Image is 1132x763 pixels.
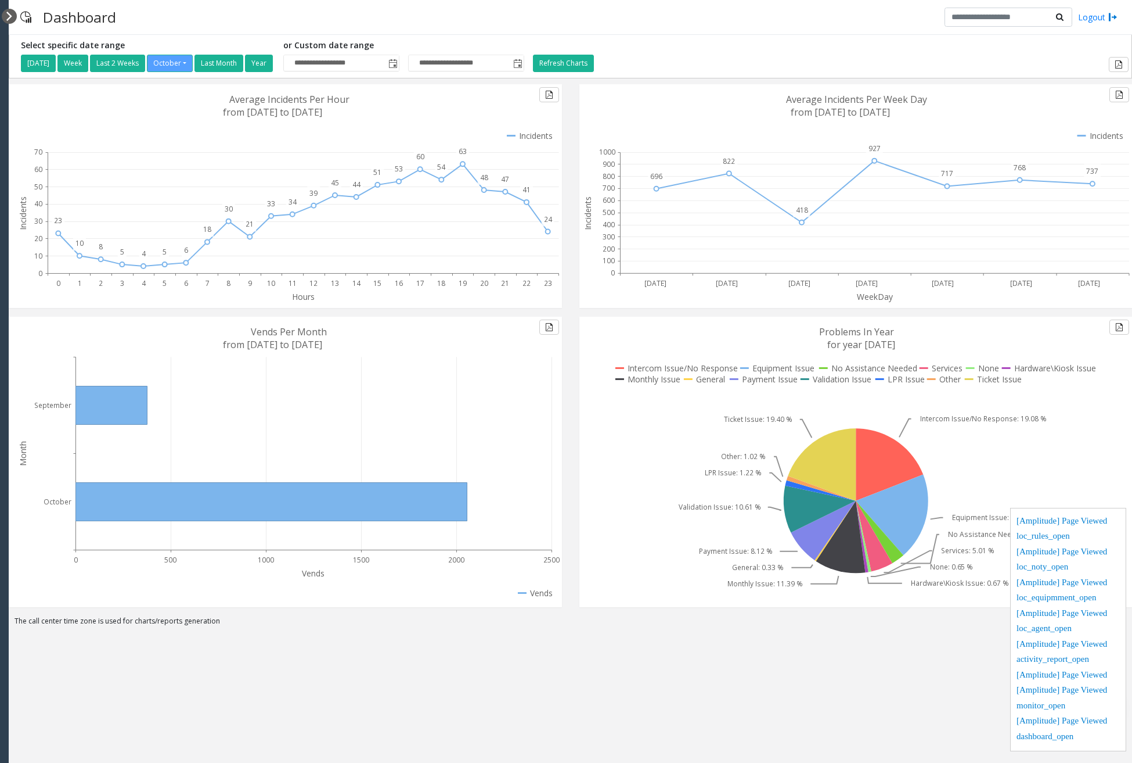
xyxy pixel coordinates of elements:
[1010,278,1032,288] text: [DATE]
[120,247,124,257] text: 5
[9,616,1132,632] div: The call center time zone is used for charts/reports generation
[142,249,146,259] text: 4
[21,41,275,51] h5: Select specific date range
[99,278,103,288] text: 2
[164,555,176,565] text: 500
[603,171,615,181] text: 800
[603,184,615,194] text: 700
[289,278,297,288] text: 11
[1016,683,1120,699] div: [Amplitude] Page Viewed
[34,400,71,410] text: September
[184,245,188,255] text: 6
[246,219,254,229] text: 21
[533,55,594,72] button: Refresh Charts
[603,159,615,169] text: 900
[679,502,761,512] text: Validation Issue: 10.61 %
[1014,163,1026,173] text: 768
[386,55,399,71] span: Toggle popup
[184,278,188,288] text: 6
[34,147,42,157] text: 70
[395,164,403,174] text: 53
[248,278,252,288] text: 9
[38,268,42,278] text: 0
[331,278,339,288] text: 13
[952,513,1037,522] text: Equipment Issue: 19.49 %
[34,216,42,226] text: 30
[786,93,927,106] text: Average Incidents Per Week Day
[34,199,42,209] text: 40
[1109,87,1129,102] button: Export to pdf
[1016,637,1120,653] div: [Amplitude] Page Viewed
[99,242,103,252] text: 8
[17,196,28,230] text: Incidents
[501,278,509,288] text: 21
[599,147,615,157] text: 1000
[539,320,559,335] button: Export to pdf
[1108,11,1117,23] img: logout
[206,278,210,288] text: 7
[1016,714,1120,730] div: [Amplitude] Page Viewed
[723,156,735,166] text: 822
[603,195,615,205] text: 600
[522,185,531,195] text: 41
[163,278,167,288] text: 5
[868,144,881,153] text: 927
[1109,320,1129,335] button: Export to pdf
[611,268,615,278] text: 0
[20,3,31,31] img: pageIcon
[90,55,145,72] button: Last 2 Weeks
[732,563,784,572] text: General: 0.33 %
[724,414,792,424] text: Ticket Issue: 19.40 %
[698,546,772,556] text: Payment Issue: 8.12 %
[716,278,738,288] text: [DATE]
[416,278,424,288] text: 17
[1016,668,1120,684] div: [Amplitude] Page Viewed
[34,182,42,192] text: 50
[78,278,82,288] text: 1
[203,224,211,234] text: 18
[34,234,42,243] text: 20
[948,529,1050,539] text: No Assistance Needed: 3.00 %
[501,174,509,184] text: 47
[1078,278,1100,288] text: [DATE]
[857,291,893,302] text: WeekDay
[941,169,953,179] text: 717
[650,171,662,181] text: 696
[603,207,615,217] text: 500
[603,256,615,266] text: 100
[1016,699,1120,715] div: monitor_open
[603,220,615,230] text: 400
[459,146,467,156] text: 63
[603,244,615,254] text: 200
[395,278,403,288] text: 16
[1016,622,1120,637] div: loc_agent_open
[437,162,446,172] text: 54
[74,555,78,565] text: 0
[267,278,275,288] text: 10
[258,555,274,565] text: 1000
[704,468,761,478] text: LPR Issue: 1.22 %
[120,278,124,288] text: 3
[292,291,315,302] text: Hours
[34,251,42,261] text: 10
[544,214,553,224] text: 24
[226,278,230,288] text: 8
[309,278,318,288] text: 12
[791,106,890,119] text: from [DATE] to [DATE]
[543,555,560,565] text: 2500
[229,93,349,106] text: Average Incidents Per Hour
[373,167,381,177] text: 51
[283,41,524,51] h5: or Custom date range
[1086,166,1098,176] text: 737
[511,55,524,71] span: Toggle popup
[1109,57,1129,72] button: Export to pdf
[644,278,666,288] text: [DATE]
[57,55,88,72] button: Week
[1016,545,1120,561] div: [Amplitude] Page Viewed
[544,278,552,288] text: 23
[245,55,273,72] button: Year
[932,278,954,288] text: [DATE]
[163,247,167,257] text: 5
[459,278,467,288] text: 19
[37,3,122,31] h3: Dashboard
